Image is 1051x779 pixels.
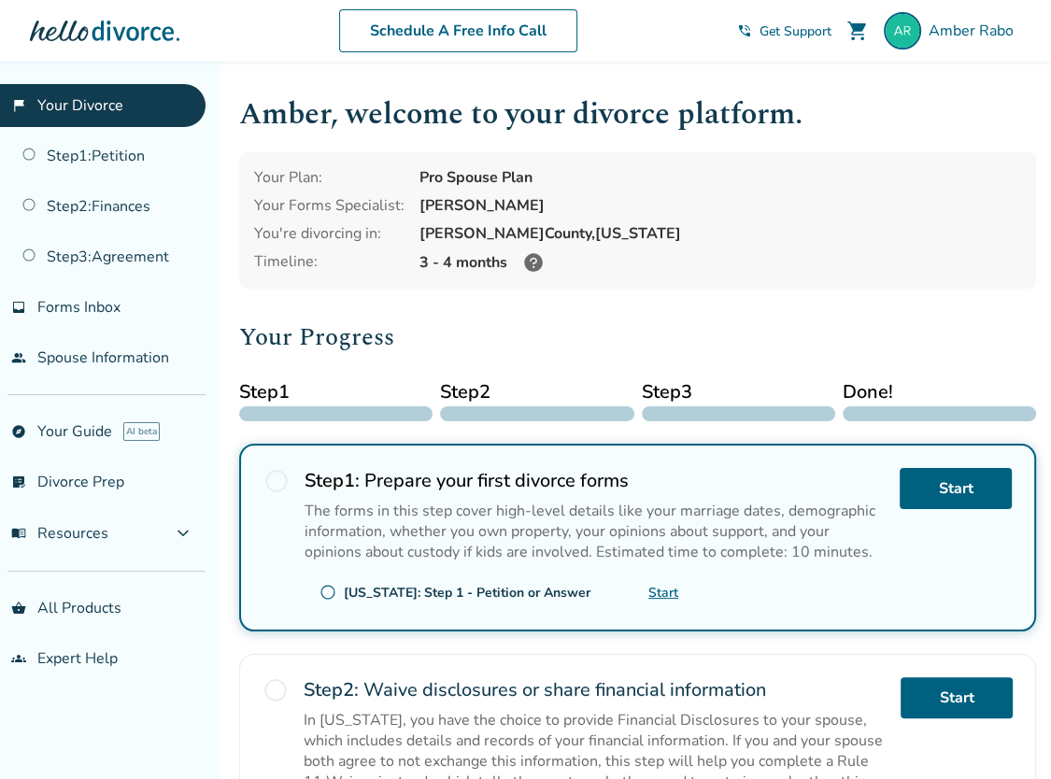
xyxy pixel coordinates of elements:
span: radio_button_unchecked [263,677,289,703]
a: Schedule A Free Info Call [339,9,577,52]
span: list_alt_check [11,474,26,489]
div: [PERSON_NAME] [419,195,1021,216]
span: Get Support [760,22,831,40]
strong: Step 1 : [305,468,360,493]
span: groups [11,651,26,666]
span: Step 1 [239,378,433,406]
span: Amber Rabo [929,21,1021,41]
p: The forms in this step cover high-level details like your marriage dates, demographic information... [305,501,885,562]
h2: Your Progress [239,319,1036,356]
span: people [11,350,26,365]
div: Your Plan: [254,167,405,188]
span: shopping_basket [11,601,26,616]
h2: Waive disclosures or share financial information [304,677,886,702]
a: Start [901,677,1013,718]
div: Timeline: [254,251,405,274]
div: [US_STATE]: Step 1 - Petition or Answer [344,584,590,602]
div: You're divorcing in: [254,223,405,244]
strong: Step 2 : [304,677,359,702]
span: expand_more [172,522,194,545]
div: Pro Spouse Plan [419,167,1021,188]
img: Amber Rabo [884,12,921,50]
a: Start [900,468,1012,509]
span: Resources [11,523,108,544]
span: radio_button_unchecked [263,468,290,494]
a: Start [648,584,678,602]
span: flag_2 [11,98,26,113]
h1: Amber , welcome to your divorce platform. [239,92,1036,137]
span: explore [11,424,26,439]
span: phone_in_talk [737,23,752,38]
span: radio_button_unchecked [320,584,336,601]
span: inbox [11,300,26,315]
div: [PERSON_NAME] County, [US_STATE] [419,223,1021,244]
span: shopping_cart [846,20,869,42]
span: Step 3 [642,378,835,406]
div: Your Forms Specialist: [254,195,405,216]
a: phone_in_talkGet Support [737,22,831,40]
div: 3 - 4 months [419,251,1021,274]
span: Done! [843,378,1036,406]
iframe: Chat Widget [958,689,1051,779]
h2: Prepare your first divorce forms [305,468,885,493]
span: menu_book [11,526,26,541]
span: Forms Inbox [37,297,121,318]
span: AI beta [123,422,160,441]
span: Step 2 [440,378,633,406]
